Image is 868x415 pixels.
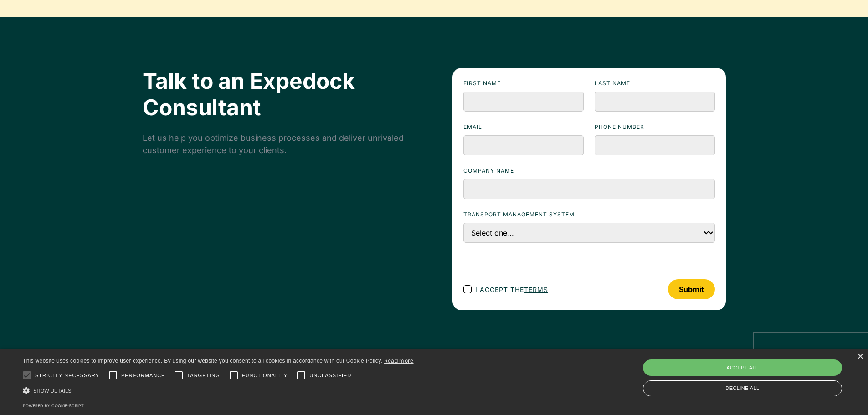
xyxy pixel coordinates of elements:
[643,380,842,396] div: Decline all
[475,285,548,294] span: I accept the
[463,123,584,132] label: Email
[23,358,382,364] span: This website uses cookies to improve user experience. By using our website you consent to all coo...
[595,123,715,132] label: Phone number
[187,372,220,379] span: Targeting
[242,372,288,379] span: Functionality
[716,317,868,415] iframe: Chat Widget
[143,68,416,120] h1: Talk to an Expedock Consultant
[143,132,416,156] div: Let us help you optimize business processes and deliver unrivaled customer experience to your cli...
[524,286,548,293] a: terms
[643,359,842,376] div: Accept all
[463,79,584,88] label: First name
[35,372,99,379] span: Strictly necessary
[463,210,715,219] label: Transport Management System
[384,357,414,364] a: Read more
[309,372,351,379] span: Unclassified
[121,372,165,379] span: Performance
[23,386,414,395] div: Show details
[23,403,84,408] a: Powered by cookie-script
[595,79,715,88] label: Last name
[463,166,715,175] label: Company name
[33,388,72,394] span: Show details
[668,279,715,299] input: Submit
[452,68,726,310] form: Home-v2 Contact Form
